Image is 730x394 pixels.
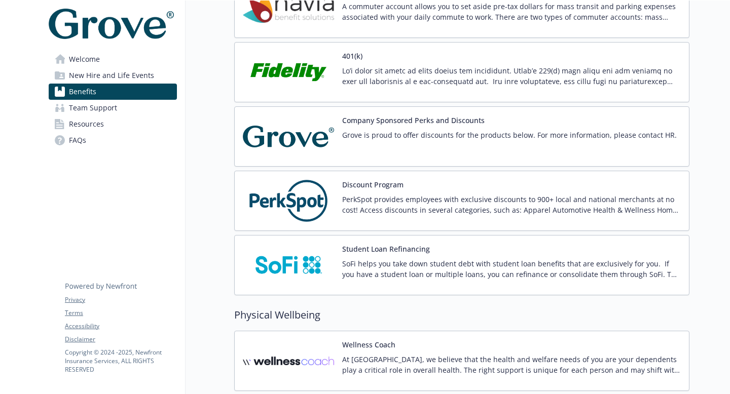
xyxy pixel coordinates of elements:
[49,84,177,100] a: Benefits
[65,295,176,304] a: Privacy
[243,115,334,158] img: Grove Collaborative carrier logo
[49,132,177,148] a: FAQs
[69,51,100,67] span: Welcome
[243,179,334,222] img: PerkSpot carrier logo
[342,339,395,350] button: Wellness Coach
[342,354,681,375] p: At [GEOGRAPHIC_DATA], we believe that the health and welfare needs of you are your dependents pla...
[342,244,430,254] button: Student Loan Refinancing
[69,67,154,84] span: New Hire and Life Events
[342,65,681,87] p: Lo’i dolor sit ametc ad elits doeius tem incididunt. Utlab’e 229(d) magn aliqu eni adm veniamq no...
[69,132,86,148] span: FAQs
[65,308,176,318] a: Terms
[342,1,681,22] p: A commuter account allows you to set aside pre-tax dollars for mass transit and parking expenses ...
[342,130,677,140] p: Grove is proud to offer discounts for the products below. For more information, please contact HR.
[69,84,96,100] span: Benefits
[69,116,104,132] span: Resources
[49,67,177,84] a: New Hire and Life Events
[342,115,485,126] button: Company Sponsored Perks and Discounts
[342,258,681,280] p: SoFi helps you take down student debt with student loan benefits that are exclusively for you. If...
[69,100,117,116] span: Team Support
[65,348,176,374] p: Copyright © 2024 - 2025 , Newfront Insurance Services, ALL RIGHTS RESERVED
[342,194,681,215] p: PerkSpot provides employees with exclusive discounts to 900+ local and national merchants at no c...
[65,322,176,331] a: Accessibility
[234,307,689,323] h2: Physical Wellbeing
[49,100,177,116] a: Team Support
[65,335,176,344] a: Disclaimer
[342,179,404,190] button: Discount Program
[243,339,334,382] img: Wellness Coach carrier logo
[342,51,362,61] button: 401(k)
[243,51,334,94] img: Fidelity Investments carrier logo
[243,244,334,287] img: SoFi carrier logo
[49,116,177,132] a: Resources
[49,51,177,67] a: Welcome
